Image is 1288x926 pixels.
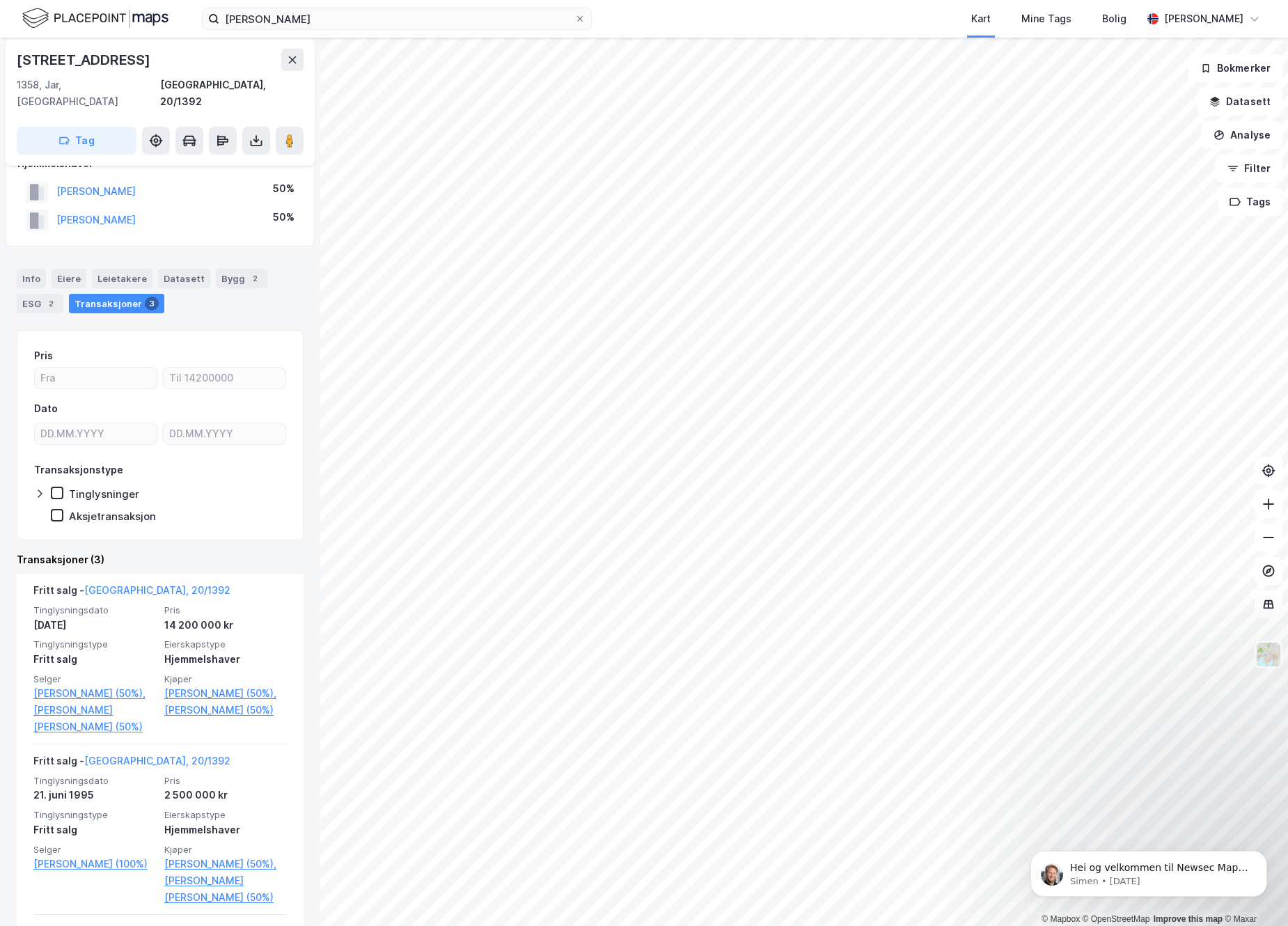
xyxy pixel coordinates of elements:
[33,775,156,787] span: Tinglysningsdato
[44,297,58,311] div: 2
[69,294,164,313] div: Transaksjoner
[164,775,287,787] span: Pris
[164,673,287,685] span: Kjøper
[33,617,156,634] div: [DATE]
[69,487,139,501] div: Tinglysninger
[33,787,156,803] div: 21. juni 1995
[1021,10,1071,27] div: Mine Tags
[1102,10,1126,27] div: Bolig
[164,651,287,668] div: Hjemmelshaver
[164,368,285,389] input: Til 14200000
[164,822,287,838] div: Hjemmelshaver
[164,856,287,872] a: [PERSON_NAME] (50%),
[33,651,156,668] div: Fritt salg
[33,822,156,838] div: Fritt salg
[145,297,159,311] div: 3
[17,77,160,110] div: 1358, Jar, [GEOGRAPHIC_DATA]
[17,294,63,313] div: ESG
[160,77,304,110] div: [GEOGRAPHIC_DATA], 20/1392
[971,10,991,27] div: Kart
[33,702,156,735] a: [PERSON_NAME] [PERSON_NAME] (50%)
[164,638,287,650] span: Eierskapstype
[248,272,262,285] div: 2
[1255,641,1282,668] img: Z
[17,127,136,155] button: Tag
[1216,155,1282,182] button: Filter
[35,423,157,444] input: DD.MM.YYYY
[22,6,168,31] img: logo.f888ab2527a4732fd821a326f86c7f29.svg
[33,582,230,604] div: Fritt salg -
[17,551,304,568] div: Transaksjoner (3)
[164,604,287,616] span: Pris
[33,753,230,775] div: Fritt salg -
[33,809,156,821] span: Tinglysningstype
[164,685,287,702] a: [PERSON_NAME] (50%),
[84,584,230,596] a: [GEOGRAPHIC_DATA], 20/1392
[1188,54,1282,82] button: Bokmerker
[1042,914,1080,924] a: Mapbox
[1197,88,1282,116] button: Datasett
[273,209,294,226] div: 50%
[33,856,156,872] a: [PERSON_NAME] (100%)
[164,423,285,444] input: DD.MM.YYYY
[1154,914,1223,924] a: Improve this map
[158,269,210,288] div: Datasett
[17,269,46,288] div: Info
[33,604,156,616] span: Tinglysningsdato
[92,269,152,288] div: Leietakere
[164,702,287,719] a: [PERSON_NAME] (50%)
[1202,121,1282,149] button: Analyse
[34,462,123,478] div: Transaksjonstype
[33,844,156,856] span: Selger
[164,844,287,856] span: Kjøper
[33,673,156,685] span: Selger
[34,400,58,417] div: Dato
[216,269,267,288] div: Bygg
[33,685,156,702] a: [PERSON_NAME] (50%),
[1164,10,1243,27] div: [PERSON_NAME]
[34,347,53,364] div: Pris
[52,269,86,288] div: Eiere
[1010,822,1288,919] iframe: Intercom notifications message
[69,510,156,523] div: Aksjetransaksjon
[164,809,287,821] span: Eierskapstype
[273,180,294,197] div: 50%
[219,8,574,29] input: Søk på adresse, matrikkel, gårdeiere, leietakere eller personer
[164,787,287,803] div: 2 500 000 kr
[35,368,157,389] input: Fra
[33,638,156,650] span: Tinglysningstype
[164,872,287,906] a: [PERSON_NAME] [PERSON_NAME] (50%)
[84,755,230,767] a: [GEOGRAPHIC_DATA], 20/1392
[1083,914,1150,924] a: OpenStreetMap
[17,49,153,71] div: [STREET_ADDRESS]
[164,617,287,634] div: 14 200 000 kr
[1218,188,1282,216] button: Tags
